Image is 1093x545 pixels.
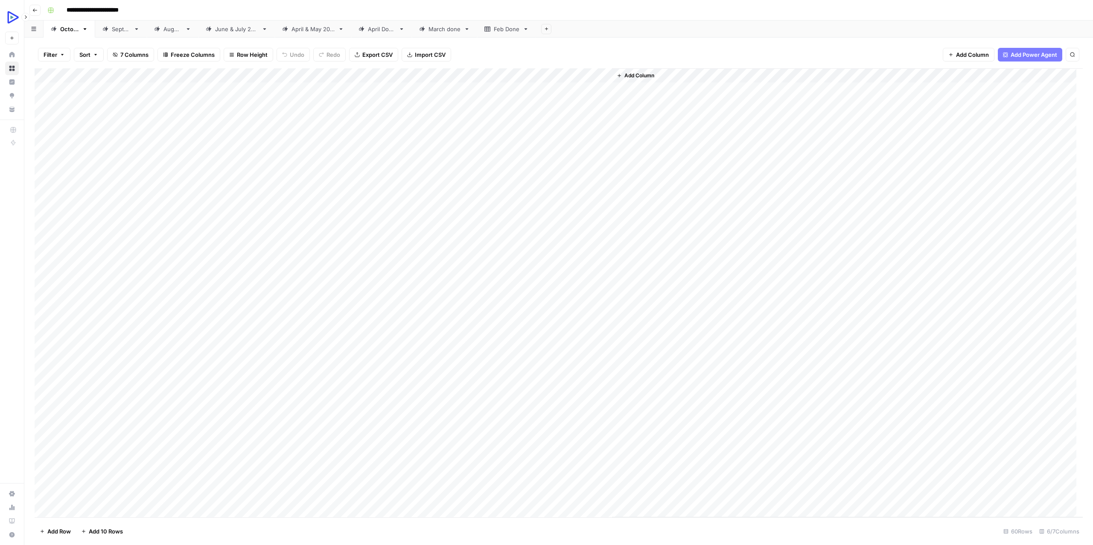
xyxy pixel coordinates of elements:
[351,21,412,38] a: April Done
[47,527,71,536] span: Add Row
[613,70,658,81] button: Add Column
[157,48,220,62] button: Freeze Columns
[237,50,268,59] span: Row Height
[79,50,90,59] span: Sort
[998,48,1062,62] button: Add Power Agent
[1011,50,1057,59] span: Add Power Agent
[624,72,654,79] span: Add Column
[112,25,130,33] div: [DATE]
[44,50,57,59] span: Filter
[291,25,335,33] div: [DATE] & [DATE]
[60,25,79,33] div: [DATE]
[290,50,304,59] span: Undo
[428,25,461,33] div: March done
[368,25,395,33] div: April Done
[5,48,19,62] a: Home
[277,48,310,62] button: Undo
[171,50,215,59] span: Freeze Columns
[89,527,123,536] span: Add 10 Rows
[5,501,19,514] a: Usage
[35,524,76,538] button: Add Row
[44,21,95,38] a: [DATE]
[1000,524,1036,538] div: 60 Rows
[5,7,19,28] button: Workspace: OpenReplay
[215,25,258,33] div: [DATE] & [DATE]
[349,48,398,62] button: Export CSV
[5,103,19,116] a: Your Data
[313,48,346,62] button: Redo
[107,48,154,62] button: 7 Columns
[956,50,989,59] span: Add Column
[5,528,19,542] button: Help + Support
[163,25,182,33] div: [DATE]
[95,21,147,38] a: [DATE]
[5,487,19,501] a: Settings
[1036,524,1083,538] div: 6/7 Columns
[326,50,340,59] span: Redo
[5,10,20,25] img: OpenReplay Logo
[76,524,128,538] button: Add 10 Rows
[275,21,351,38] a: [DATE] & [DATE]
[120,50,149,59] span: 7 Columns
[402,48,451,62] button: Import CSV
[74,48,104,62] button: Sort
[5,514,19,528] a: Learning Hub
[943,48,994,62] button: Add Column
[198,21,275,38] a: [DATE] & [DATE]
[147,21,198,38] a: [DATE]
[477,21,536,38] a: Feb Done
[362,50,393,59] span: Export CSV
[5,62,19,75] a: Browse
[5,75,19,89] a: Insights
[412,21,477,38] a: March done
[224,48,273,62] button: Row Height
[494,25,519,33] div: Feb Done
[5,89,19,103] a: Opportunities
[415,50,446,59] span: Import CSV
[38,48,70,62] button: Filter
